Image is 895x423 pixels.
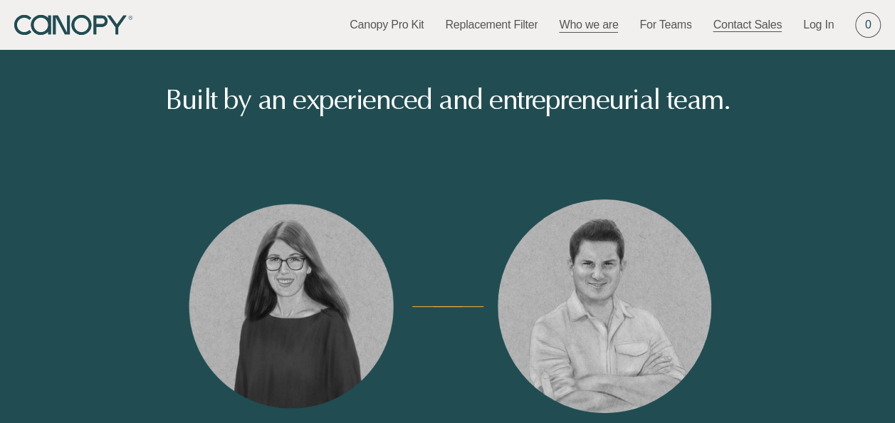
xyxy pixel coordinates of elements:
span: 0 [865,17,872,33]
a: Contact Sales [713,17,782,33]
a: Who we are [559,17,618,33]
a: Canopy Pro Kit [350,17,424,33]
a: For Teams [639,17,691,33]
a: 0 [855,12,881,38]
a: Log In [803,17,834,33]
h2: Built by an experienced and entrepreneurial team. [121,85,774,114]
a: Replacement Filter [445,17,538,33]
